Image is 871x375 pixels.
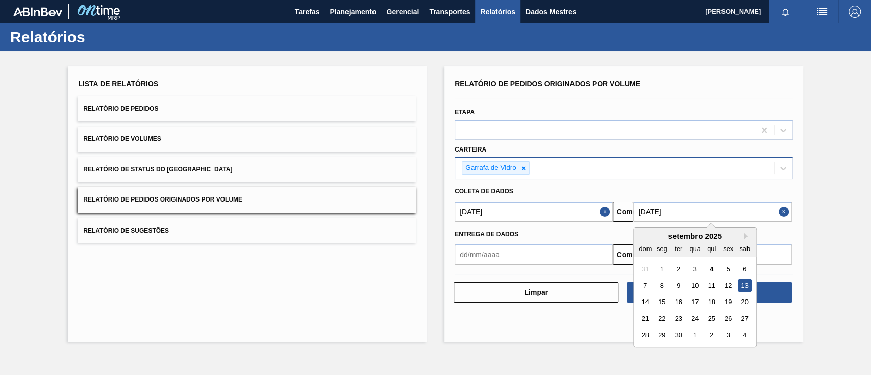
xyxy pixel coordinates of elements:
font: Comeu [616,208,640,216]
img: ações do usuário [816,6,828,18]
button: Limpar [454,282,618,303]
div: Choose terça-feira, 9 de setembro de 2025 [671,279,685,292]
font: Relatório de Pedidos [83,105,158,112]
div: Choose quinta-feira, 4 de setembro de 2025 [705,262,718,276]
font: Limpar [524,288,548,296]
font: Relatório de Sugestões [83,227,169,234]
div: Choose segunda-feira, 1 de setembro de 2025 [655,262,669,276]
div: Choose sábado, 27 de setembro de 2025 [738,312,752,326]
font: Lista de Relatórios [78,80,158,88]
button: Relatório de Pedidos Originados por Volume [78,187,416,212]
font: Relatório de Pedidos Originados por Volume [83,196,242,204]
div: ter [671,242,685,256]
div: Choose quinta-feira, 2 de outubro de 2025 [705,329,718,342]
div: Choose quarta-feira, 10 de setembro de 2025 [688,279,702,292]
div: setembro 2025 [634,232,756,240]
font: Comeu [616,251,640,259]
div: dom [638,242,652,256]
div: Choose terça-feira, 2 de setembro de 2025 [671,262,685,276]
font: Relatório de Volumes [83,136,161,143]
div: Choose sexta-feira, 12 de setembro de 2025 [721,279,735,292]
font: Tarefas [295,8,320,16]
div: sab [738,242,752,256]
font: Gerencial [386,8,419,16]
button: Relatório de Pedidos [78,96,416,121]
font: Coleta de dados [455,188,513,195]
div: Choose quarta-feira, 17 de setembro de 2025 [688,295,702,309]
button: Fechar [779,202,792,222]
div: Choose segunda-feira, 15 de setembro de 2025 [655,295,669,309]
div: Choose quarta-feira, 1 de outubro de 2025 [688,329,702,342]
div: sex [721,242,735,256]
div: Choose quinta-feira, 18 de setembro de 2025 [705,295,718,309]
font: Garrafa de Vidro [465,164,516,171]
div: Choose segunda-feira, 29 de setembro de 2025 [655,329,669,342]
div: Choose sábado, 6 de setembro de 2025 [738,262,752,276]
div: Choose quarta-feira, 3 de setembro de 2025 [688,262,702,276]
img: TNhmsLtSVTkK8tSr43FrP2fwEKptu5GPRR3wAAAABJRU5ErkJggg== [13,7,62,16]
div: Not available domingo, 31 de agosto de 2025 [638,262,652,276]
font: Relatório de Status do [GEOGRAPHIC_DATA] [83,166,232,173]
div: Choose segunda-feira, 22 de setembro de 2025 [655,312,669,326]
font: Dados Mestres [526,8,577,16]
div: Choose sexta-feira, 26 de setembro de 2025 [721,312,735,326]
font: Relatório de Pedidos Originados por Volume [455,80,640,88]
img: Sair [849,6,861,18]
div: qua [688,242,702,256]
font: Relatórios [480,8,515,16]
button: Relatório de Volumes [78,127,416,152]
div: Choose quinta-feira, 25 de setembro de 2025 [705,312,718,326]
font: Etapa [455,109,475,116]
button: Comeu [613,202,633,222]
div: Choose quarta-feira, 24 de setembro de 2025 [688,312,702,326]
div: Choose domingo, 21 de setembro de 2025 [638,312,652,326]
div: Choose domingo, 28 de setembro de 2025 [638,329,652,342]
input: dd/mm/aaaa [455,244,613,265]
font: Planejamento [330,8,376,16]
font: Carteira [455,146,486,153]
div: seg [655,242,669,256]
font: Relatórios [10,29,85,45]
input: dd/mm/aaaa [633,202,791,222]
div: Choose sexta-feira, 5 de setembro de 2025 [721,262,735,276]
div: Choose domingo, 14 de setembro de 2025 [638,295,652,309]
button: Notificações [769,5,802,19]
div: Choose sexta-feira, 3 de outubro de 2025 [721,329,735,342]
button: Relatório de Sugestões [78,218,416,243]
button: Download [627,282,791,303]
div: Choose terça-feira, 23 de setembro de 2025 [671,312,685,326]
div: Choose sábado, 20 de setembro de 2025 [738,295,752,309]
div: Choose segunda-feira, 8 de setembro de 2025 [655,279,669,292]
div: Choose sexta-feira, 19 de setembro de 2025 [721,295,735,309]
div: qui [705,242,718,256]
button: Relatório de Status do [GEOGRAPHIC_DATA] [78,157,416,182]
div: Choose sábado, 13 de setembro de 2025 [738,279,752,292]
div: month 2025-09 [637,261,753,343]
font: Entrega de dados [455,231,518,238]
font: Transportes [429,8,470,16]
div: Choose quinta-feira, 11 de setembro de 2025 [705,279,718,292]
div: Choose terça-feira, 16 de setembro de 2025 [671,295,685,309]
button: Next Month [744,233,751,240]
div: Choose domingo, 7 de setembro de 2025 [638,279,652,292]
div: Choose sábado, 4 de outubro de 2025 [738,329,752,342]
div: Choose terça-feira, 30 de setembro de 2025 [671,329,685,342]
input: dd/mm/aaaa [455,202,613,222]
button: Comeu [613,244,633,265]
button: Fechar [600,202,613,222]
font: [PERSON_NAME] [705,8,761,15]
